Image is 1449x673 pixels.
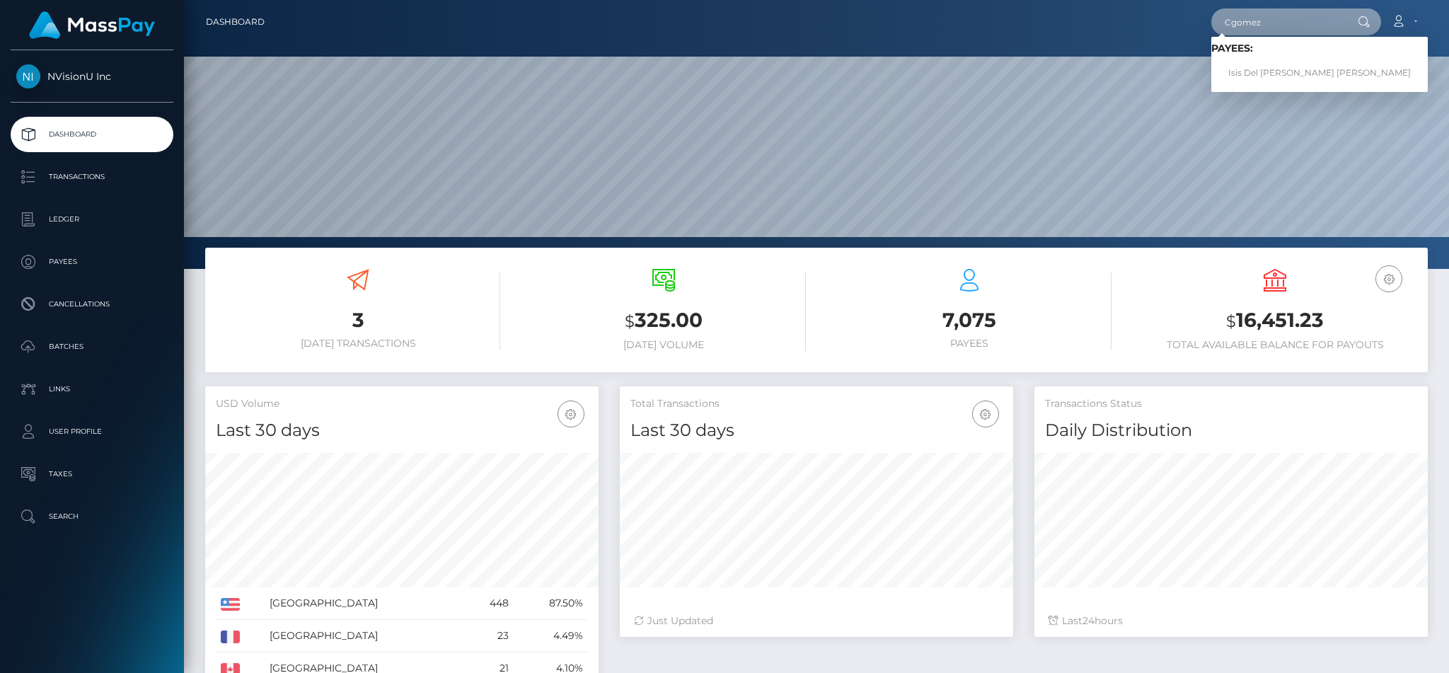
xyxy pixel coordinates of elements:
[216,306,500,334] h3: 3
[1045,397,1417,411] h5: Transactions Status
[16,251,168,272] p: Payees
[16,379,168,400] p: Links
[514,620,588,652] td: 4.49%
[11,456,173,492] a: Taxes
[1211,8,1344,35] input: Search...
[465,620,514,652] td: 23
[16,64,40,88] img: NVisionU Inc
[16,506,168,527] p: Search
[11,202,173,237] a: Ledger
[11,117,173,152] a: Dashboard
[16,336,168,357] p: Batches
[630,418,1003,443] h4: Last 30 days
[206,7,265,37] a: Dashboard
[1133,306,1417,335] h3: 16,451.23
[16,421,168,442] p: User Profile
[521,306,806,335] h3: 325.00
[11,159,173,195] a: Transactions
[1226,311,1236,331] small: $
[625,311,635,331] small: $
[630,397,1003,411] h5: Total Transactions
[216,397,588,411] h5: USD Volume
[634,614,999,628] div: Just Updated
[1133,339,1417,351] h6: Total Available Balance for Payouts
[11,499,173,534] a: Search
[11,372,173,407] a: Links
[1211,42,1428,54] h6: Payees:
[1045,418,1417,443] h4: Daily Distribution
[16,209,168,230] p: Ledger
[1083,614,1095,627] span: 24
[827,306,1112,334] h3: 7,075
[16,166,168,188] p: Transactions
[827,338,1112,350] h6: Payees
[16,124,168,145] p: Dashboard
[221,598,240,611] img: US.png
[11,70,173,83] span: NVisionU Inc
[11,244,173,280] a: Payees
[265,620,464,652] td: [GEOGRAPHIC_DATA]
[16,464,168,485] p: Taxes
[1049,614,1414,628] div: Last hours
[265,587,464,620] td: [GEOGRAPHIC_DATA]
[29,11,155,39] img: MassPay Logo
[221,631,240,643] img: FR.png
[521,339,806,351] h6: [DATE] Volume
[11,287,173,322] a: Cancellations
[16,294,168,315] p: Cancellations
[1211,60,1428,86] a: Isis Del [PERSON_NAME] [PERSON_NAME]
[216,418,588,443] h4: Last 30 days
[514,587,588,620] td: 87.50%
[11,414,173,449] a: User Profile
[465,587,514,620] td: 448
[216,338,500,350] h6: [DATE] Transactions
[11,329,173,364] a: Batches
